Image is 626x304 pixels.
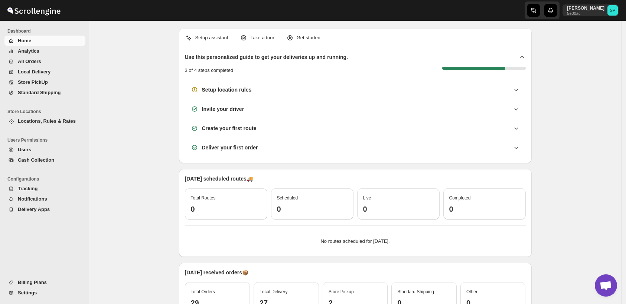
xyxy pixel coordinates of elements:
p: [PERSON_NAME] [567,5,604,11]
h3: 0 [191,205,261,214]
span: Tracking [18,186,38,191]
button: Delivery Apps [4,204,85,215]
button: Billing Plans [4,277,85,288]
span: Billing Plans [18,280,47,285]
span: Users [18,147,31,152]
span: Configurations [7,176,85,182]
span: Sulakshana Pundle [607,5,618,16]
p: Setup assistant [195,34,228,42]
h3: Setup location rules [202,86,252,93]
span: Locations, Rules & Rates [18,118,76,124]
span: Scheduled [277,195,298,201]
span: Settings [18,290,37,295]
span: Local Delivery [260,289,287,294]
span: Standard Shipping [397,289,434,294]
span: Store Locations [7,109,85,115]
h3: Invite your driver [202,105,244,113]
span: Analytics [18,48,39,54]
p: 5e00ac [567,11,604,16]
button: Notifications [4,194,85,204]
p: [DATE] scheduled routes 🚚 [185,175,526,182]
span: Total Routes [191,195,216,201]
span: All Orders [18,59,41,64]
h2: Use this personalized guide to get your deliveries up and running. [185,53,348,61]
span: Delivery Apps [18,206,50,212]
h3: 0 [363,205,434,214]
p: 3 of 4 steps completed [185,67,234,74]
button: Cash Collection [4,155,85,165]
span: Dashboard [7,28,85,34]
p: Take a tour [250,34,274,42]
h3: Deliver your first order [202,144,258,151]
p: [DATE] received orders 📦 [185,269,526,276]
span: Cash Collection [18,157,54,163]
span: Home [18,38,31,43]
span: Standard Shipping [18,90,61,95]
span: Notifications [18,196,47,202]
button: All Orders [4,56,85,67]
span: Users Permissions [7,137,85,143]
img: ScrollEngine [6,1,62,20]
h3: 0 [449,205,520,214]
text: SP [610,8,616,13]
h3: Create your first route [202,125,257,132]
button: Home [4,36,85,46]
h3: 0 [277,205,348,214]
span: Live [363,195,371,201]
button: Users [4,145,85,155]
span: Store Pickup [329,289,354,294]
div: Open chat [595,274,617,297]
p: Get started [297,34,320,42]
button: Analytics [4,46,85,56]
button: Settings [4,288,85,298]
button: User menu [563,4,619,16]
span: Total Orders [191,289,215,294]
span: Store PickUp [18,79,48,85]
button: Tracking [4,184,85,194]
span: Completed [449,195,471,201]
button: Locations, Rules & Rates [4,116,85,126]
span: Other [466,289,477,294]
p: No routes scheduled for [DATE]. [191,238,520,245]
span: Local Delivery [18,69,50,75]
